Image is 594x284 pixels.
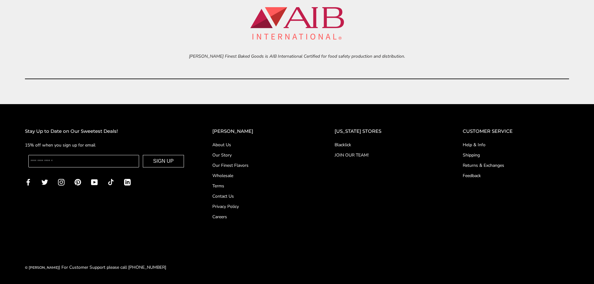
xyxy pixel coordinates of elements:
[463,152,569,158] a: Shipping
[212,152,310,158] a: Our Story
[5,260,65,279] iframe: Sign Up via Text for Offers
[189,53,405,59] i: [PERSON_NAME] Finest Baked Goods is AIB International Certified for food safety production and di...
[75,178,81,185] a: Pinterest
[250,7,344,40] img: aib-logo.webp
[108,178,114,185] a: TikTok
[25,142,187,149] p: 15% off when you sign up for email
[212,128,310,135] h2: [PERSON_NAME]
[463,162,569,169] a: Returns & Exchanges
[124,178,131,185] a: LinkedIn
[335,142,438,148] a: Blacklick
[335,128,438,135] h2: [US_STATE] STORES
[143,155,184,167] button: SIGN UP
[335,152,438,158] a: JOIN OUR TEAM!
[25,128,187,135] h2: Stay Up to Date on Our Sweetest Deals!
[212,183,310,189] a: Terms
[212,193,310,200] a: Contact Us
[212,162,310,169] a: Our Finest Flavors
[25,178,31,185] a: Facebook
[463,128,569,135] h2: CUSTOMER SERVICE
[212,172,310,179] a: Wholesale
[28,155,139,167] input: Enter your email
[212,142,310,148] a: About Us
[58,178,65,185] a: Instagram
[463,142,569,148] a: Help & Info
[463,172,569,179] a: Feedback
[25,264,166,271] div: | For Customer Support please call [PHONE_NUMBER]
[212,203,310,210] a: Privacy Policy
[41,178,48,185] a: Twitter
[212,214,310,220] a: Careers
[91,178,98,185] a: YouTube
